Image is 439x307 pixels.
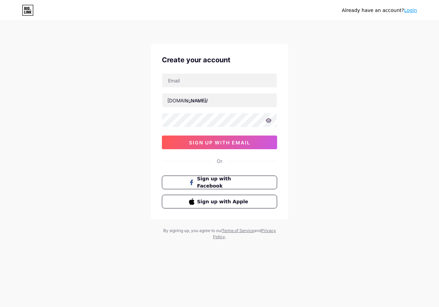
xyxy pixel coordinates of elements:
div: By signing up, you agree to our and . [161,228,278,240]
button: Sign up with Facebook [162,176,277,189]
span: sign up with email [189,140,250,145]
input: username [162,93,277,107]
div: Already have an account? [342,7,417,14]
input: Email [162,74,277,87]
div: Create your account [162,55,277,65]
a: Login [404,8,417,13]
button: sign up with email [162,136,277,149]
span: Sign up with Facebook [197,175,250,190]
div: Or [217,157,222,165]
a: Terms of Service [222,228,254,233]
button: Sign up with Apple [162,195,277,208]
div: [DOMAIN_NAME]/ [167,97,208,104]
span: Sign up with Apple [197,198,250,205]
